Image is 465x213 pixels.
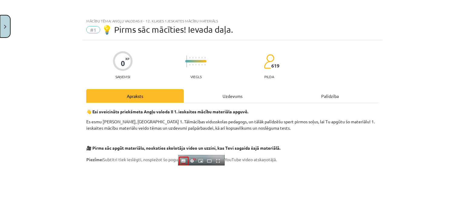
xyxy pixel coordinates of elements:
[86,157,277,162] span: Subtitri tiek ieslēgti, nospiežot šo pogu YouTube video atskaņotājā.
[190,64,190,65] img: icon-short-line-57e1e144782c952c97e751825c79c345078a6d821885a25fce030b3d8c18986b.svg
[86,118,379,131] p: Es esmu [PERSON_NAME], [GEOGRAPHIC_DATA] 1. Tālmācības vidusskolas pedagogs, un tālāk palīdzēšu s...
[86,157,103,162] strong: Piezīme:
[113,75,133,79] p: Saņemsi
[86,109,248,114] strong: 👋 Esi sveicināts priekšmeta Angļu valoda II 1. ieskaites mācību materiāla apguvē.
[190,75,202,79] p: Viegls
[281,89,379,103] div: Palīdzība
[86,89,184,103] div: Apraksts
[193,57,193,58] img: icon-short-line-57e1e144782c952c97e751825c79c345078a6d821885a25fce030b3d8c18986b.svg
[86,145,280,151] strong: 🎥 Pirms sāc apgūt materiālu, noskaties skolotāja video un uzzini, kas Tevi sagaida šajā materiālā.
[264,75,274,79] p: pilda
[121,59,125,68] div: 0
[264,54,274,69] img: students-c634bb4e5e11cddfef0936a35e636f08e4e9abd3cc4e673bd6f9a4125e45ecb1.svg
[184,89,281,103] div: Uzdevums
[86,26,100,33] span: #1
[193,64,193,65] img: icon-short-line-57e1e144782c952c97e751825c79c345078a6d821885a25fce030b3d8c18986b.svg
[271,63,279,68] span: 619
[190,57,190,58] img: icon-short-line-57e1e144782c952c97e751825c79c345078a6d821885a25fce030b3d8c18986b.svg
[86,19,379,23] div: Mācību tēma: Angļu valodas ii - 12. klases 1.ieskaites mācību materiāls
[186,55,187,67] img: icon-long-line-d9ea69661e0d244f92f715978eff75569469978d946b2353a9bb055b3ed8787d.svg
[102,25,233,35] span: 💡 Pirms sāc mācīties! Ievada daļa.
[125,57,129,60] span: XP
[4,25,6,29] img: icon-close-lesson-0947bae3869378f0d4975bcd49f059093ad1ed9edebbc8119c70593378902aed.svg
